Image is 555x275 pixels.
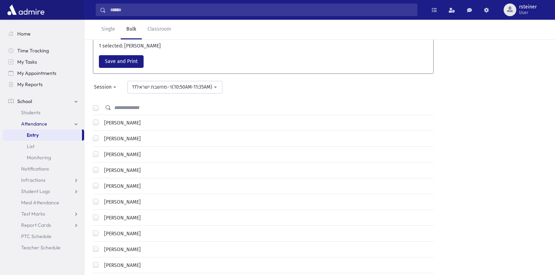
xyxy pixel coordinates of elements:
span: rsteiner [519,4,537,10]
span: Report Cards [21,222,51,228]
a: PTC Schedule [3,231,84,242]
span: Notifications [21,166,49,172]
label: [PERSON_NAME] [101,262,141,269]
a: Student Logs [3,186,84,197]
label: [PERSON_NAME] [101,167,141,174]
span: Time Tracking [17,47,49,54]
label: [PERSON_NAME] [101,198,141,206]
a: Single [96,20,121,39]
label: [PERSON_NAME] [101,183,141,190]
span: My Tasks [17,59,37,65]
label: [PERSON_NAME] [101,119,141,127]
button: Session [89,81,122,94]
button: Save and Print [99,55,144,68]
span: My Reports [17,81,43,88]
span: Attendance [21,121,47,127]
span: User [519,10,537,15]
a: My Tasks [3,56,84,68]
label: [PERSON_NAME] [101,246,141,253]
a: Home [3,28,84,39]
a: Entry [3,129,82,141]
span: Entry [27,132,39,138]
span: Home [17,31,31,37]
a: List [3,141,84,152]
span: Monitoring [27,154,51,161]
span: Test Marks [21,211,45,217]
button: 11ד-מחשבת ישראל(10:50AM-11:35AM) [127,81,222,94]
span: List [27,143,34,149]
span: My Appointments [17,70,56,76]
input: Search [106,4,417,16]
div: 1 selected: [PERSON_NAME] [95,42,431,50]
label: [PERSON_NAME] [101,214,141,222]
span: Teacher Schedule [21,244,61,251]
span: School [17,98,32,104]
a: Attendance [3,118,84,129]
div: 11ד-מחשבת ישראל(10:50AM-11:35AM) [132,83,212,91]
a: Test Marks [3,208,84,219]
a: Time Tracking [3,45,84,56]
a: My Appointments [3,68,84,79]
a: Classroom [142,20,177,39]
span: Student Logs [21,188,50,194]
a: School [3,96,84,107]
span: Infractions [21,177,45,183]
label: [PERSON_NAME] [101,230,141,237]
a: Monitoring [3,152,84,163]
span: Students [21,109,40,116]
label: [PERSON_NAME] [101,151,141,158]
div: Session [94,83,112,91]
span: PTC Schedule [21,233,51,239]
img: AdmirePro [6,3,46,17]
a: My Reports [3,79,84,90]
span: Meal Attendance [21,199,59,206]
a: Infractions [3,174,84,186]
label: [PERSON_NAME] [101,135,141,142]
a: Students [3,107,84,118]
a: Notifications [3,163,84,174]
a: Teacher Schedule [3,242,84,253]
a: Meal Attendance [3,197,84,208]
a: Bulk [121,20,142,39]
a: Report Cards [3,219,84,231]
